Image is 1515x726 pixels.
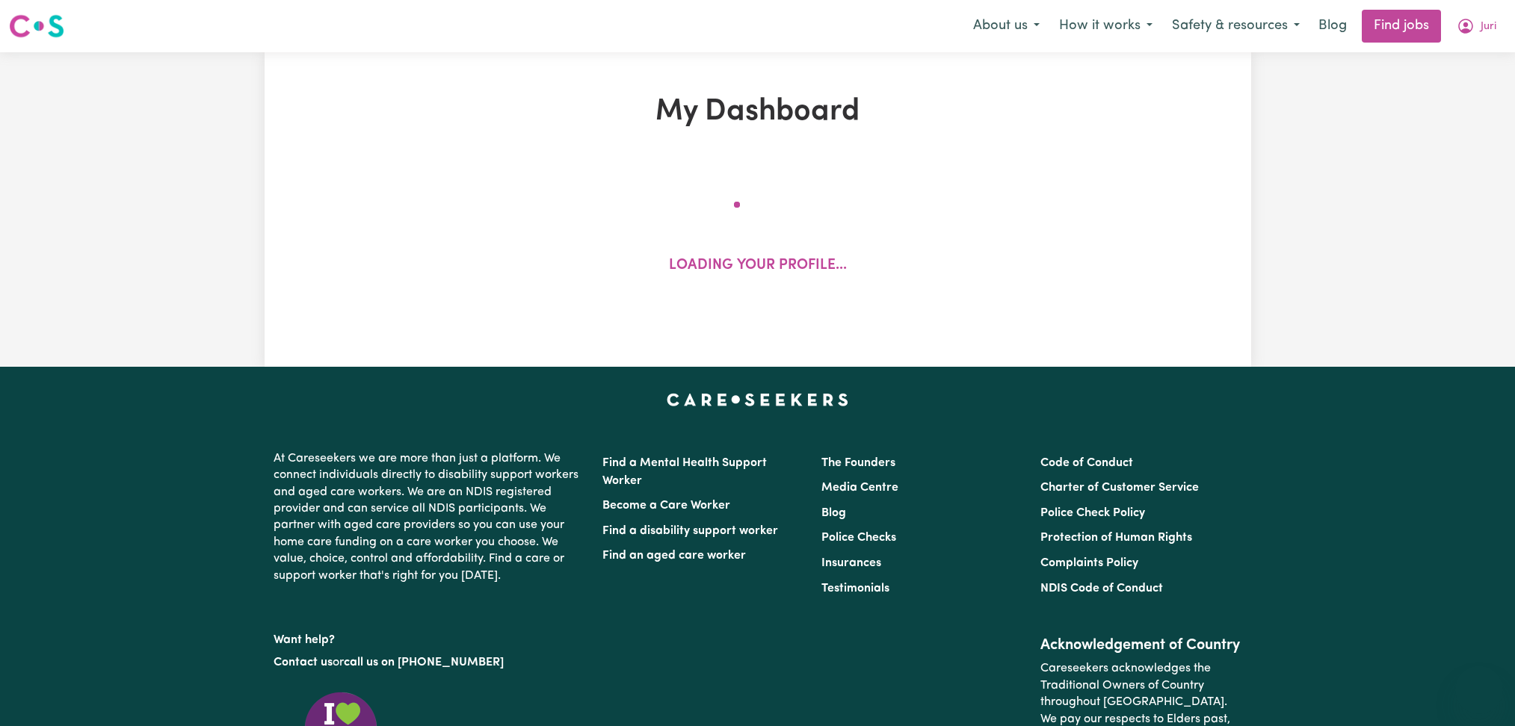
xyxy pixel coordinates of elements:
p: Loading your profile... [669,255,847,277]
h1: My Dashboard [438,94,1078,130]
a: Testimonials [821,583,889,595]
a: Charter of Customer Service [1040,482,1199,494]
a: Insurances [821,557,881,569]
img: Careseekers logo [9,13,64,40]
a: call us on [PHONE_NUMBER] [344,657,504,668]
a: Police Checks [821,532,896,544]
span: Juri [1481,19,1496,35]
a: Find jobs [1362,10,1441,43]
a: Become a Care Worker [602,500,730,512]
a: Contact us [274,657,333,668]
button: Safety & resources [1162,10,1309,42]
a: Police Check Policy [1040,507,1145,519]
a: The Founders [821,457,895,469]
a: Careseekers home page [667,394,848,406]
a: Careseekers logo [9,9,64,43]
a: NDIS Code of Conduct [1040,583,1163,595]
button: About us [963,10,1049,42]
a: Find a Mental Health Support Worker [602,457,767,487]
iframe: Button to launch messaging window [1455,666,1503,714]
h2: Acknowledgement of Country [1040,636,1241,654]
a: Find an aged care worker [602,550,746,562]
a: Find a disability support worker [602,525,778,537]
button: How it works [1049,10,1162,42]
a: Protection of Human Rights [1040,532,1192,544]
p: Want help? [274,626,584,648]
p: or [274,648,584,677]
a: Blog [821,507,846,519]
a: Media Centre [821,482,898,494]
a: Complaints Policy [1040,557,1138,569]
a: Blog [1309,10,1356,43]
a: Code of Conduct [1040,457,1133,469]
button: My Account [1447,10,1506,42]
p: At Careseekers we are more than just a platform. We connect individuals directly to disability su... [274,444,584,590]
